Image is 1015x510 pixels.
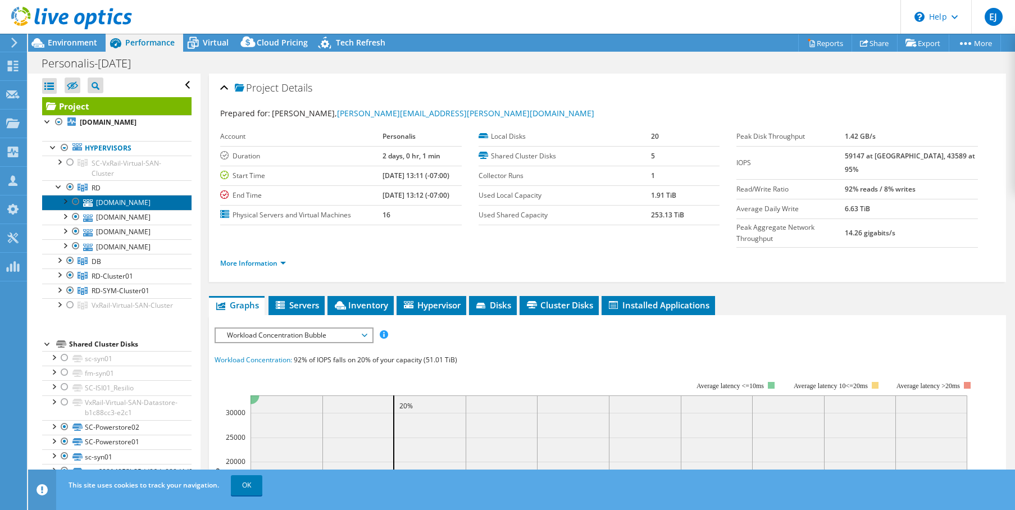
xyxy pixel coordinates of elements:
[226,408,245,417] text: 30000
[42,420,192,435] a: SC-Powerstore02
[736,157,845,169] label: IOPS
[383,210,390,220] b: 16
[333,299,388,311] span: Inventory
[272,108,594,119] span: [PERSON_NAME],
[383,131,416,141] b: Personalis
[479,170,651,181] label: Collector Runs
[220,210,382,221] label: Physical Servers and Virtual Machines
[294,355,457,365] span: 92% of IOPS falls on 20% of your capacity (51.01 TiB)
[736,184,845,195] label: Read/Write Ratio
[651,210,684,220] b: 253.13 TiB
[125,37,175,48] span: Performance
[479,131,651,142] label: Local Disks
[220,258,286,268] a: More Information
[235,83,279,94] span: Project
[845,204,870,213] b: 6.63 TiB
[651,151,655,161] b: 5
[220,170,382,181] label: Start Time
[231,475,262,495] a: OK
[607,299,709,311] span: Installed Applications
[42,156,192,180] a: SC-VxRail-Virtual-SAN-Cluster
[399,401,413,411] text: 20%
[42,268,192,283] a: RD-Cluster01
[226,432,245,442] text: 25000
[69,480,219,490] span: This site uses cookies to track your navigation.
[651,171,655,180] b: 1
[48,37,97,48] span: Environment
[42,449,192,464] a: sc-syn01
[42,210,192,225] a: [DOMAIN_NAME]
[281,81,312,94] span: Details
[215,299,259,311] span: Graphs
[42,435,192,449] a: SC-Powerstore01
[42,97,192,115] a: Project
[897,34,949,52] a: Export
[92,158,161,178] span: SC-VxRail-Virtual-SAN-Cluster
[845,131,876,141] b: 1.42 GB/s
[220,131,382,142] label: Account
[896,382,960,390] text: Average latency >20ms
[42,239,192,254] a: [DOMAIN_NAME]
[92,183,101,193] span: RD
[42,115,192,130] a: [DOMAIN_NAME]
[37,57,148,70] h1: Personalis-[DATE]
[42,464,192,479] a: naa.60014052b85dd96de999d4d0ddb84edc
[92,286,149,295] span: RD-SYM-Cluster01
[475,299,511,311] span: Disks
[383,151,440,161] b: 2 days, 0 hr, 1 min
[203,37,229,48] span: Virtual
[845,228,895,238] b: 14.26 gigabits/s
[845,184,916,194] b: 92% reads / 8% writes
[798,34,852,52] a: Reports
[220,190,382,201] label: End Time
[42,298,192,313] a: VxRail-Virtual-SAN-Cluster
[651,131,659,141] b: 20
[337,108,594,119] a: [PERSON_NAME][EMAIL_ADDRESS][PERSON_NAME][DOMAIN_NAME]
[226,457,245,466] text: 20000
[220,151,382,162] label: Duration
[42,366,192,380] a: fm-syn01
[479,190,651,201] label: Used Local Capacity
[914,12,925,22] svg: \n
[221,329,366,342] span: Workload Concentration Bubble
[42,180,192,195] a: RD
[42,395,192,420] a: VxRail-Virtual-SAN-Datastore-b1c88cc3-e2c1
[985,8,1003,26] span: EJ
[736,222,845,244] label: Peak Aggregate Network Throughput
[42,225,192,239] a: [DOMAIN_NAME]
[92,300,173,310] span: VxRail-Virtual-SAN-Cluster
[336,37,385,48] span: Tech Refresh
[736,131,845,142] label: Peak Disk Throughput
[651,190,676,200] b: 1.91 TiB
[736,203,845,215] label: Average Daily Write
[220,108,270,119] label: Prepared for:
[525,299,593,311] span: Cluster Disks
[949,34,1001,52] a: More
[69,338,192,351] div: Shared Cluster Disks
[383,190,449,200] b: [DATE] 13:12 (-07:00)
[402,299,461,311] span: Hypervisor
[42,351,192,366] a: sc-syn01
[697,382,764,390] tspan: Average latency <=10ms
[852,34,898,52] a: Share
[257,37,308,48] span: Cloud Pricing
[80,117,136,127] b: [DOMAIN_NAME]
[92,271,133,281] span: RD-Cluster01
[92,257,101,266] span: DB
[42,254,192,268] a: DB
[42,141,192,156] a: Hypervisors
[42,195,192,210] a: [DOMAIN_NAME]
[794,382,868,390] tspan: Average latency 10<=20ms
[383,171,449,180] b: [DATE] 13:11 (-07:00)
[42,380,192,395] a: SC-ISI01_Resilio
[274,299,319,311] span: Servers
[215,355,292,365] span: Workload Concentration:
[479,210,651,221] label: Used Shared Capacity
[42,284,192,298] a: RD-SYM-Cluster01
[479,151,651,162] label: Shared Cluster Disks
[845,151,975,174] b: 59147 at [GEOGRAPHIC_DATA], 43589 at 95%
